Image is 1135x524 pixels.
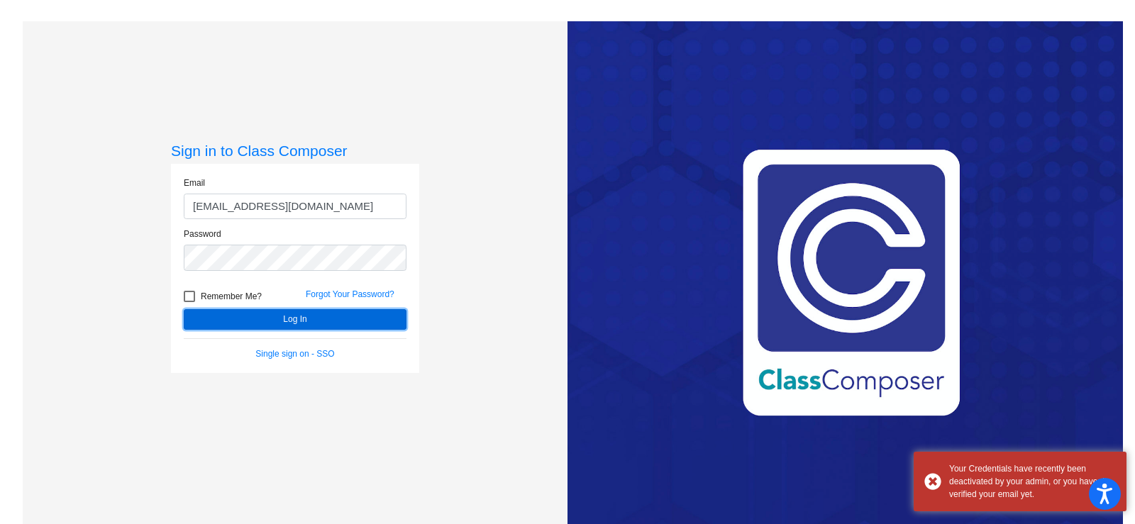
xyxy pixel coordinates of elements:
[171,142,419,160] h3: Sign in to Class Composer
[306,289,394,299] a: Forgot Your Password?
[184,228,221,240] label: Password
[255,349,334,359] a: Single sign on - SSO
[184,309,406,330] button: Log In
[949,462,1116,501] div: Your Credentials have recently been deactivated by your admin, or you haven’t verified your email...
[184,177,205,189] label: Email
[201,288,262,305] span: Remember Me?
